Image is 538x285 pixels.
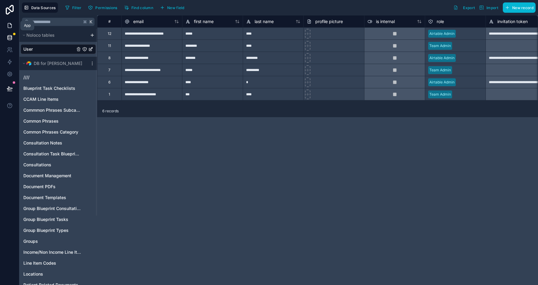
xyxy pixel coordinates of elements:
[23,238,38,244] span: Groups
[21,149,96,159] div: Consultation Task Blueprints
[23,46,33,52] span: User
[109,92,110,97] div: 1
[21,215,96,224] div: Group Blueprint Tasks
[158,3,187,12] button: New field
[23,118,59,124] span: Common Phrases
[23,184,81,190] a: Document PDFs
[23,85,81,91] a: Blueprint Task Checklists
[23,195,66,201] span: Document Templates
[108,31,111,36] div: 12
[31,5,56,10] span: Data Sources
[477,2,500,13] button: Import
[497,19,528,25] span: invitation token
[23,162,81,168] a: Consultations
[23,227,69,233] span: Group Blueprint Types
[21,127,96,137] div: Common Phrases Category
[503,2,536,13] button: New record
[21,269,96,279] div: Locations
[22,2,58,13] button: Data Sources
[463,5,475,10] span: Export
[23,249,81,255] a: Income/Non Income Line Items
[23,238,81,244] a: Groups
[108,68,110,73] div: 7
[34,60,82,66] span: DB for [PERSON_NAME]
[21,171,96,181] div: Document Management
[23,129,78,135] span: Common Phrases Category
[486,5,498,10] span: Import
[437,19,444,25] span: role
[21,204,96,213] div: Group Blueprint Consultations
[23,96,81,102] a: CCAM Line Items
[21,44,96,54] div: User
[429,31,455,36] div: Airtable Admin
[23,260,81,266] a: Line Item Codes
[108,43,111,48] div: 11
[131,5,153,10] span: Find column
[21,31,87,39] button: Noloco tables
[255,19,274,25] span: last name
[23,205,81,212] a: Group Blueprint Consultations
[23,260,56,266] span: Line Item Codes
[21,226,96,235] div: Group Blueprint Types
[108,80,110,85] div: 6
[21,94,96,104] div: CCAM Line Items
[23,184,56,190] span: Document PDFs
[167,5,184,10] span: New field
[26,61,31,66] img: Airtable Logo
[500,2,536,13] a: New record
[23,216,81,222] a: Group Blueprint Tasks
[26,32,55,38] span: Noloco tables
[429,43,451,49] div: Team Admin
[23,271,43,277] span: Locations
[21,247,96,257] div: Income/Non Income Line Items
[23,140,62,146] span: Consultation Notes
[23,74,29,80] span: ////
[24,23,31,28] div: App
[21,236,96,246] div: Groups
[23,162,51,168] span: Consultations
[21,258,96,268] div: Line Item Codes
[23,129,81,135] a: Common Phrases Category
[429,92,451,97] div: Team Admin
[21,160,96,170] div: Consultations
[108,56,110,60] div: 8
[102,19,117,24] div: #
[21,116,96,126] div: Common Phrases
[21,83,96,93] div: Blueprint Task Checklists
[23,96,59,102] span: CCAM Line Items
[23,107,81,113] a: Commmon Phrases Subcategory
[23,85,75,91] span: Blueprint Task Checklists
[21,182,96,192] div: Document PDFs
[21,193,96,202] div: Document Templates
[194,19,214,25] span: first name
[133,19,144,25] span: email
[95,5,117,10] span: Permissions
[376,19,395,25] span: is internal
[86,3,122,12] a: Permissions
[89,20,93,24] span: K
[23,173,71,179] span: Document Management
[102,109,119,114] span: 6 records
[23,173,81,179] a: Document Management
[23,74,81,80] a: ////
[451,2,477,13] button: Export
[315,19,343,25] span: profile picture
[86,3,119,12] button: Permissions
[21,59,87,68] button: Airtable LogoDB for [PERSON_NAME]
[21,138,96,148] div: Consultation Notes
[23,227,81,233] a: Group Blueprint Types
[429,80,455,85] div: Airtable Admin
[21,105,96,115] div: Commmon Phrases Subcategory
[122,3,155,12] button: Find column
[23,216,68,222] span: Group Blueprint Tasks
[512,5,533,10] span: New record
[21,73,96,82] div: ////
[23,118,81,124] a: Common Phrases
[23,151,81,157] span: Consultation Task Blueprints
[23,195,81,201] a: Document Templates
[63,3,84,12] button: Filter
[429,67,451,73] div: Team Admin
[72,5,82,10] span: Filter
